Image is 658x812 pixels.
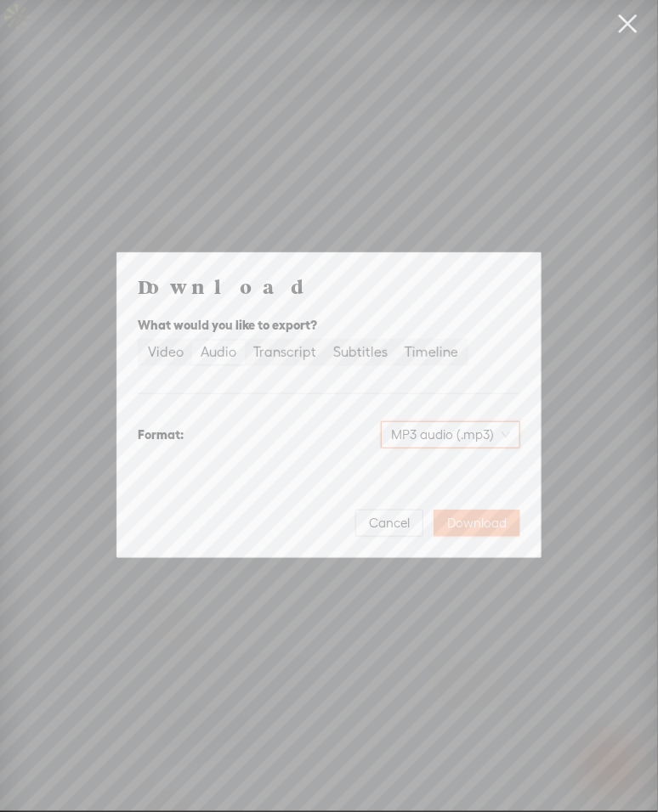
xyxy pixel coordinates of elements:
[138,273,520,299] h4: Download
[333,341,388,364] div: Subtitles
[405,341,458,364] div: Timeline
[369,515,410,532] span: Cancel
[391,422,510,448] span: MP3 audio (.mp3)
[138,315,520,336] div: What would you like to export?
[447,515,507,532] span: Download
[148,341,184,364] div: Video
[253,341,316,364] div: Transcript
[138,425,184,445] div: Format:
[138,339,468,366] div: segmented control
[355,510,423,537] button: Cancel
[434,510,520,537] button: Download
[201,341,236,364] div: Audio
